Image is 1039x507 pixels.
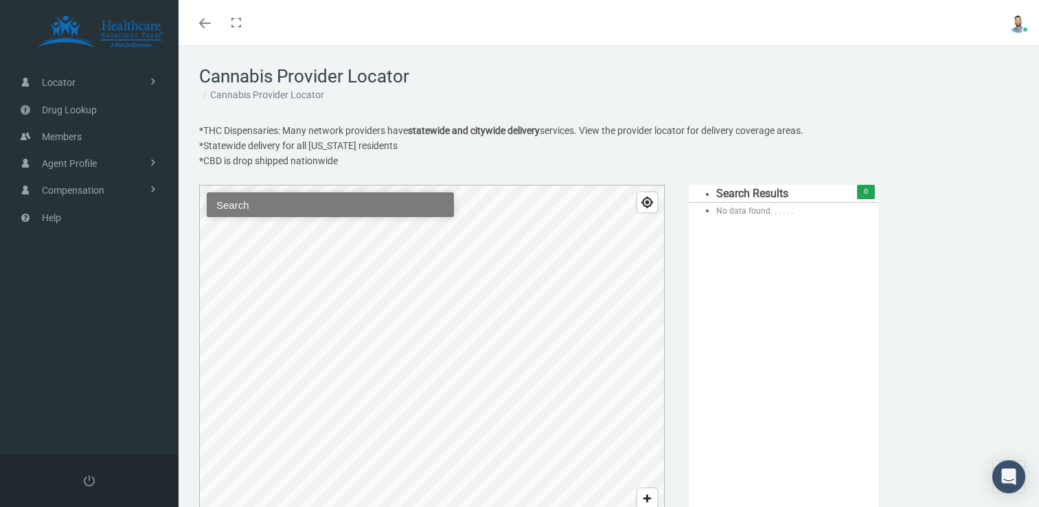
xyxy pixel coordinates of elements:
[637,192,657,212] button: Find my location
[42,97,97,123] span: Drug Lookup
[716,187,788,200] span: Search Results
[18,15,183,49] img: HEALTHCARE SOLUTIONS TEAM, LLC
[199,123,878,168] p: *THC Dispensaries: Many network providers have services. View the provider locator for delivery c...
[199,87,324,102] li: Cannabis Provider Locator
[1008,12,1029,33] img: S_Profile_Picture_16279.jpg
[716,206,793,216] span: No data found. . . . . .
[42,150,97,177] span: Agent Profile
[199,66,1018,87] h1: Cannabis Provider Locator
[42,69,76,95] span: Locator
[42,177,104,203] span: Compensation
[408,125,540,136] strong: statewide and citywide delivery
[42,205,61,231] span: Help
[42,124,82,150] span: Members
[992,460,1025,493] div: Open Intercom Messenger
[207,192,454,217] input: Search
[857,185,875,199] span: 0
